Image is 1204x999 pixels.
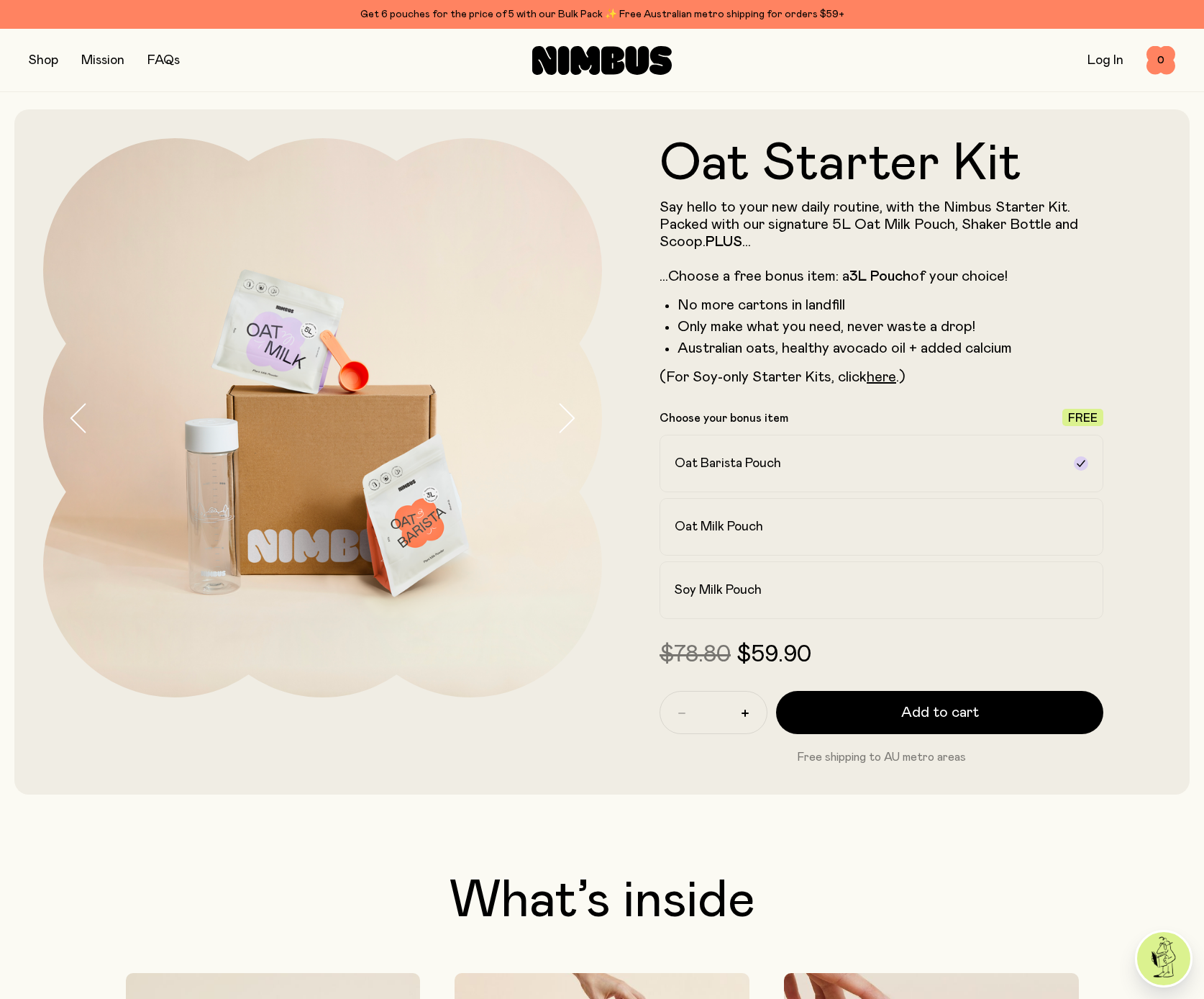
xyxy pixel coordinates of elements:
h2: What’s inside [29,875,1175,927]
li: No more cartons in landfill [678,297,1103,314]
img: agent [1137,932,1190,985]
a: FAQs [147,54,180,67]
span: Add to cart [901,702,979,723]
strong: 3L [849,269,867,284]
a: here [867,370,896,384]
h2: Oat Barista Pouch [675,455,781,472]
h2: Oat Milk Pouch [675,518,763,535]
h2: Soy Milk Pouch [675,582,762,599]
li: Australian oats, healthy avocado oil + added calcium [678,340,1103,357]
span: $59.90 [736,643,811,666]
strong: PLUS [706,235,742,249]
button: 0 [1146,46,1175,75]
button: Add to cart [776,691,1103,734]
p: Say hello to your new daily routine, with the Nimbus Starter Kit. Packed with our signature 5L Oa... [660,199,1103,285]
div: Get 6 pouches for the price of 5 with our Bulk Pack ✨ Free Australian metro shipping for orders $59+ [29,6,1175,23]
a: Log In [1087,54,1123,67]
li: Only make what you need, never waste a drop! [678,318,1103,335]
h1: Oat Starter Kit [660,138,1103,190]
strong: Pouch [870,269,911,284]
p: Choose your bonus item [660,411,788,425]
span: Free [1068,412,1098,424]
p: (For Soy-only Starter Kits, click .) [660,369,1103,386]
span: $78.80 [660,643,731,666]
a: Mission [81,54,124,67]
p: Free shipping to AU metro areas [660,749,1103,766]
